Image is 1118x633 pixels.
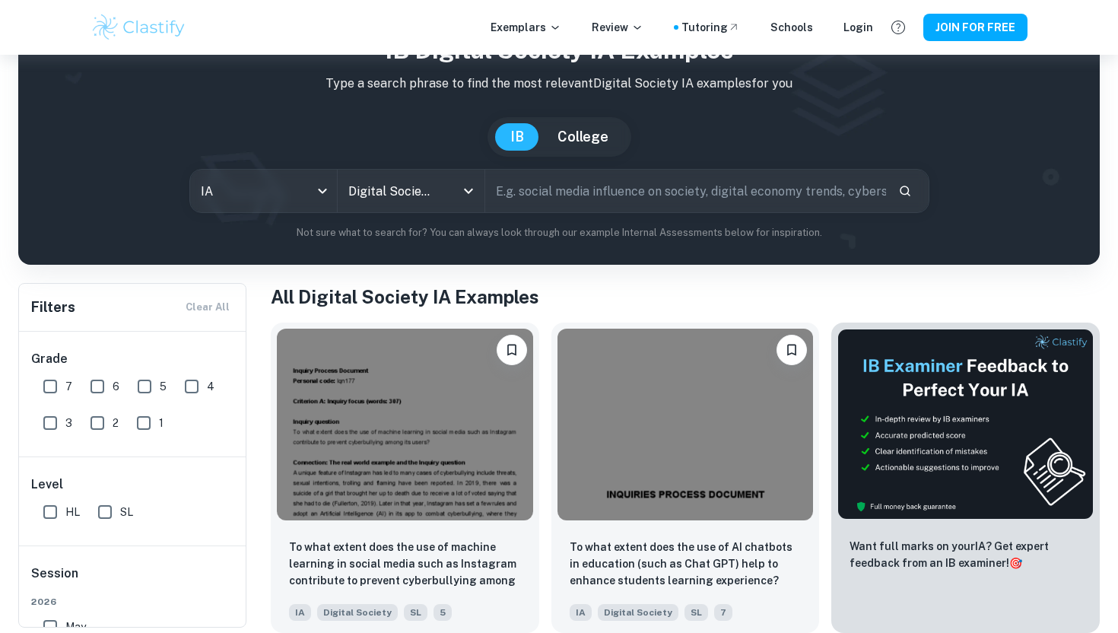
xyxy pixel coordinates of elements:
img: Clastify logo [91,12,187,43]
h1: All Digital Society IA Examples [271,283,1100,310]
button: Please log in to bookmark exemplars [497,335,527,365]
span: IA [570,604,592,621]
a: Please log in to bookmark exemplarsTo what extent does the use of machine learning in social medi... [271,323,539,633]
span: 5 [160,378,167,395]
p: Want full marks on your IA ? Get expert feedback from an IB examiner! [850,538,1081,571]
span: SL [120,504,133,520]
p: Not sure what to search for? You can always look through our example Internal Assessments below f... [30,225,1088,240]
a: Please log in to bookmark exemplarsTo what extent does the use of AI chatbots in education (such ... [551,323,820,633]
span: 3 [65,415,72,431]
img: Thumbnail [837,329,1094,520]
button: Help and Feedback [885,14,911,40]
span: 2026 [31,595,235,609]
span: 1 [159,415,164,431]
span: HL [65,504,80,520]
span: Digital Society [317,604,398,621]
p: To what extent does the use of machine learning in social media such as Instagram contribute to p... [289,539,521,590]
a: Tutoring [681,19,740,36]
img: Digital Society IA example thumbnail: To what extent does the use of machine l [277,329,533,520]
input: E.g. social media influence on society, digital economy trends, cybersecurity issues... [485,170,886,212]
button: IB [495,123,539,151]
span: 🎯 [1009,557,1022,569]
span: Digital Society [598,604,678,621]
button: Search [892,178,918,204]
p: Exemplars [491,19,561,36]
button: College [542,123,624,151]
div: IA [190,170,337,212]
a: ThumbnailWant full marks on yourIA? Get expert feedback from an IB examiner! [831,323,1100,633]
p: Review [592,19,643,36]
span: 2 [113,415,119,431]
h6: Grade [31,350,235,368]
p: Type a search phrase to find the most relevant Digital Society IA examples for you [30,75,1088,93]
h6: Session [31,565,235,595]
span: 4 [207,378,214,395]
button: Open [458,180,479,202]
span: 7 [65,378,72,395]
p: To what extent does the use of AI chatbots in education (such as Chat GPT) help to enhance studen... [570,539,802,589]
button: JOIN FOR FREE [923,14,1027,41]
a: Login [843,19,873,36]
a: Schools [770,19,813,36]
span: 6 [113,378,119,395]
h6: Level [31,476,235,494]
span: IA [289,604,311,621]
span: SL [404,604,427,621]
img: Digital Society IA example thumbnail: To what extent does the use of AI chatbo [557,329,814,520]
span: 5 [434,604,452,621]
button: Please log in to bookmark exemplars [777,335,807,365]
span: SL [684,604,708,621]
span: 7 [714,604,732,621]
h6: Filters [31,297,75,318]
